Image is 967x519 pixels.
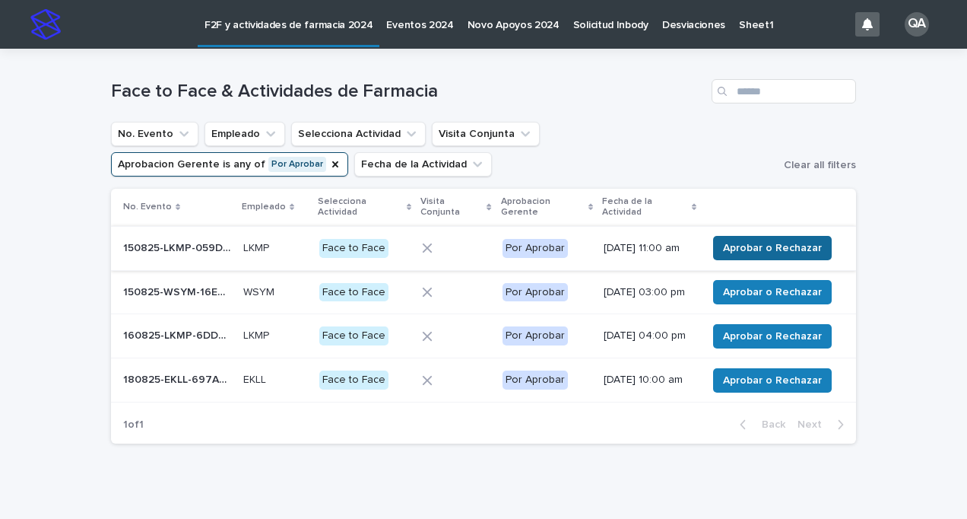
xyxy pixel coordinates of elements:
p: No. Evento [123,199,172,215]
p: WSYM [243,283,277,299]
p: [DATE] 10:00 am [604,374,695,387]
div: Face to Face [319,239,388,258]
p: Aprobacion Gerente [501,193,585,221]
tr: 150825-WSYM-16E85A150825-WSYM-16E85A WSYMWSYM Face to FacePor Aprobar[DATE] 03:00 pmAprobar o Rec... [111,270,856,314]
p: [DATE] 04:00 pm [604,330,695,342]
p: Fecha de la Actividad [602,193,687,221]
p: 160825-LKMP-6DDC3F [123,326,234,342]
button: Visita Conjunta [432,122,540,146]
p: 150825-LKMP-059DF9 [123,239,234,255]
p: 180825-EKLL-697A35 [123,371,234,387]
input: Search [712,79,856,103]
tr: 150825-LKMP-059DF9150825-LKMP-059DF9 LKMPLKMP Face to FacePor Aprobar[DATE] 11:00 amAprobar o Rec... [111,226,856,270]
button: Selecciona Actividad [291,122,426,146]
p: Empleado [242,199,286,215]
p: [DATE] 03:00 pm [604,286,695,299]
img: stacker-logo-s-only.png [30,9,61,40]
button: Aprobacion Gerente [111,152,348,177]
div: Por Aprobar [503,239,568,258]
div: Por Aprobar [503,326,568,345]
button: Next [791,418,856,431]
button: Clear all filters [778,154,856,177]
button: Aprobar o Rechazar [713,324,832,349]
span: Clear all filters [784,160,856,170]
span: Aprobar o Rechazar [723,373,822,388]
div: Por Aprobar [503,283,568,302]
span: Aprobar o Rechazar [723,240,822,256]
button: Fecha de la Actividad [354,152,492,177]
tr: 180825-EKLL-697A35180825-EKLL-697A35 EKLLEKLL Face to FacePor Aprobar[DATE] 10:00 amAprobar o Rec... [111,358,856,403]
div: Por Aprobar [503,371,568,390]
span: Aprobar o Rechazar [723,285,822,300]
p: 1 of 1 [111,406,156,444]
span: Back [753,419,785,430]
button: Aprobar o Rechazar [713,236,832,260]
div: Face to Face [319,283,388,302]
div: Face to Face [319,371,388,390]
button: Back [728,418,791,431]
div: QA [905,12,929,37]
p: [DATE] 11:00 am [604,242,695,255]
button: Aprobar o Rechazar [713,280,832,304]
h1: Face to Face & Actividades de Farmacia [111,81,705,103]
div: Face to Face [319,326,388,345]
p: Selecciona Actividad [318,193,403,221]
p: LKMP [243,239,272,255]
button: Aprobar o Rechazar [713,368,832,393]
p: EKLL [243,371,269,387]
tr: 160825-LKMP-6DDC3F160825-LKMP-6DDC3F LKMPLKMP Face to FacePor Aprobar[DATE] 04:00 pmAprobar o Rec... [111,314,856,358]
button: Empleado [204,122,285,146]
p: 150825-WSYM-16E85A [123,283,234,299]
span: Next [797,419,831,430]
p: LKMP [243,326,272,342]
button: No. Evento [111,122,198,146]
p: Visita Conjunta [420,193,483,221]
span: Aprobar o Rechazar [723,329,822,344]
